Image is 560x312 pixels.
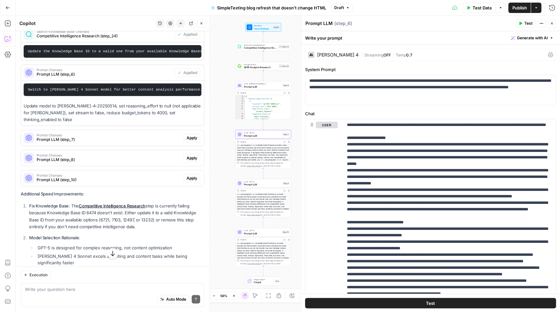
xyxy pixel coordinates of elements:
[29,272,48,278] span: Execution
[244,229,280,232] span: LLM · GPT-5
[283,133,290,136] div: Step 7
[187,135,197,141] span: Apply
[236,115,245,118] div: 8
[263,217,264,228] g: Edge from step_8 to step_10
[183,70,197,76] span: Applied
[29,203,204,230] p: : The step is currently failing because Knowledge Base ID 6474 doesn't exist. Either update it to...
[254,278,274,281] span: Single Output
[334,20,352,27] span: ( step_6 )
[524,20,532,26] span: Test
[301,31,560,44] div: Write your prompt
[364,53,383,57] span: Streaming
[236,108,245,113] div: 6
[175,30,200,39] button: Applied
[263,51,264,61] g: Edge from step_24 to step_25
[247,263,261,265] span: Copy the output
[236,100,245,103] div: 3
[244,82,281,85] span: LLM · [PERSON_NAME] 4
[235,228,291,266] div: LLM · GPT-5Prompt LLMStep 10Output<!-- wp:paragraph --> <p>Mailjet Email Previews is an email pre...
[254,281,274,284] span: Output
[316,122,338,128] button: user
[19,20,154,27] div: Copilot
[235,130,291,168] div: LLM · GPT-5Prompt LLMStep 7Output<!-- wp:paragraph --> <p>Mailjet Email Previews provides cross-c...
[243,95,245,98] span: Toggle code folding, rows 1 through 401
[157,295,189,303] button: Auto Mode
[235,42,291,51] div: Search Knowledge BaseCompetitive Intelligence ResearchStep 24
[236,105,245,108] div: 5
[235,62,291,70] div: Google SearchSERP Analysis ResearchStep 25
[243,98,245,100] span: Toggle code folding, rows 2 through 153
[244,183,281,186] span: Prompt LLM
[187,155,197,161] span: Apply
[37,177,181,183] span: Prompt LLM (step_10)
[509,34,556,42] button: Generate with AI
[282,231,290,234] div: Step 10
[240,238,281,241] div: Output
[273,26,280,29] div: Inputs
[263,31,264,42] g: Edge from start to step_24
[244,44,277,46] span: Search Knowledge Base
[247,165,261,167] span: Copy the output
[254,27,272,30] span: Input Settings
[29,235,79,240] strong: Model Selection Rationale
[383,53,391,57] span: OFF
[244,232,280,235] span: Prompt LLM
[183,31,197,37] span: Applied
[207,3,330,13] button: SimpleTexting blog refresh that doesn't change HTML
[184,134,200,142] button: Apply
[263,119,264,130] g: Edge from step_6 to step_7
[236,113,245,116] div: 7
[236,103,245,105] div: 4
[37,33,172,39] span: Competitive Intelligence Research (step_24)
[473,5,492,11] span: Test Data
[305,66,556,73] label: System Prompt
[244,131,281,134] span: LLM · GPT-5
[184,154,200,162] button: Apply
[243,113,245,116] span: Toggle code folding, rows 7 through 13
[37,68,172,71] span: Prompt Changes
[305,298,556,308] button: Test
[263,266,264,276] g: Edge from step_10 to end
[217,5,326,11] span: SimpleTexting blog refresh that doesn't change HTML
[244,85,281,89] span: Prompt LLM
[317,53,359,57] div: [PERSON_NAME] 4
[283,84,290,87] div: Step 6
[396,53,406,57] span: Temp
[37,154,181,157] span: Prompt Changes
[184,174,200,182] button: Apply
[517,35,548,41] span: Generate with AI
[244,180,281,183] span: LLM · GPT-5
[463,3,496,13] button: Test Data
[37,30,172,33] span: Search Knowledge Base Changes
[263,70,264,81] g: Edge from step_25 to step_6
[187,175,197,181] span: Apply
[37,133,181,137] span: Prompt Changes
[235,179,291,217] div: LLM · GPT-5Prompt LLMStep 8Output<!-- wp:paragraph --> <p>Mailjet Email Previews is an email prev...
[235,81,291,119] div: LLM · [PERSON_NAME] 4Prompt LLMStep 6Output{ "keyword_opportunities":[ { "location":"<p>TEST DREW...
[37,157,181,163] span: Prompt LLM (step_8)
[240,189,281,192] div: Output
[305,20,333,27] textarea: Prompt LLM
[240,162,290,168] div: This output is too large & has been abbreviated for review. to view the full content.
[21,270,51,279] button: Execution
[21,191,84,196] strong: Additional Speed Improvements:
[263,168,264,179] g: Edge from step_7 to step_8
[509,3,531,13] button: Publish
[240,210,290,216] div: This output is too large & has been abbreviated for review. to view the full content.
[283,182,290,185] div: Step 8
[24,103,201,123] p: Update model to [PERSON_NAME]-4-20250514, set reasoning_effort to null (not applicable for [PERSO...
[28,49,406,53] code: Update the Knowledge Base ID to a valid one from your available Knowledge Bases, or remove this s...
[244,66,277,69] span: SERP Analysis Research
[244,134,281,137] span: Prompt LLM
[221,293,228,298] span: 56%
[235,23,291,32] div: WorkflowInput SettingsInputs
[406,53,412,57] span: 0.7
[391,51,396,58] span: |
[37,174,181,177] span: Prompt Changes
[29,234,204,241] p: :
[516,19,535,28] button: Test
[235,277,291,286] div: Single OutputOutputEnd
[37,71,172,77] span: Prompt LLM (step_6)
[247,214,261,216] span: Copy the output
[240,92,281,94] div: Output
